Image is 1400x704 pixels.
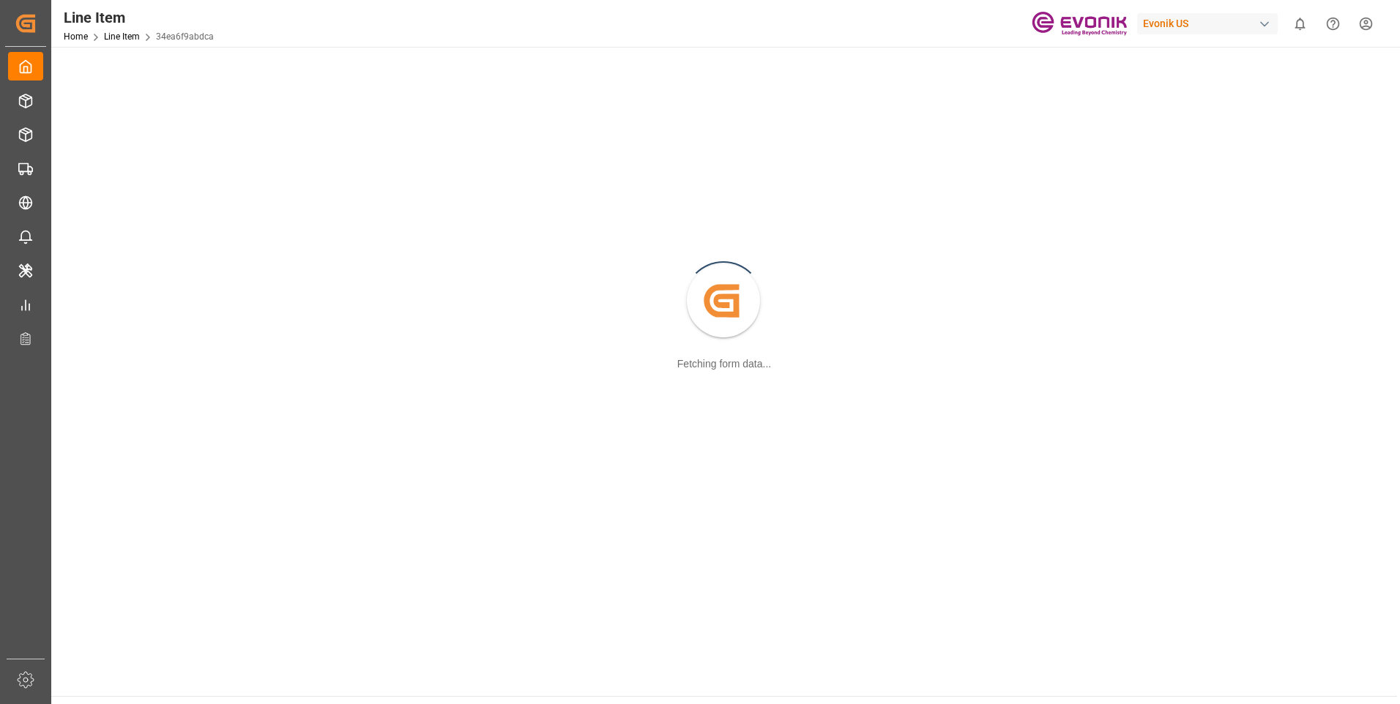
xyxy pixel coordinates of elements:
button: Help Center [1317,7,1349,40]
div: Line Item [64,7,214,29]
a: Home [64,31,88,42]
div: Fetching form data... [677,356,771,372]
div: Evonik US [1137,13,1278,34]
button: show 0 new notifications [1284,7,1317,40]
button: Evonik US [1137,10,1284,37]
img: Evonik-brand-mark-Deep-Purple-RGB.jpeg_1700498283.jpeg [1032,11,1127,37]
a: Line Item [104,31,140,42]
